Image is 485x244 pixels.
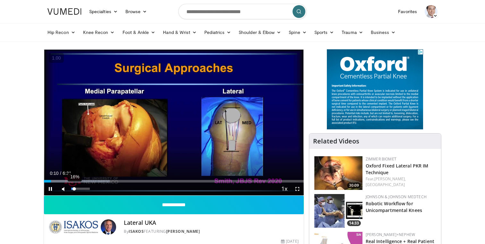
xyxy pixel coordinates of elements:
[200,26,235,39] a: Pediatrics
[347,220,361,226] span: 14:33
[166,229,200,234] a: [PERSON_NAME]
[44,183,57,195] button: Pause
[366,232,415,237] a: [PERSON_NAME]+Nephew
[119,26,159,39] a: Foot & Ankle
[425,5,438,18] img: Avatar
[79,26,119,39] a: Knee Recon
[394,5,421,18] a: Favorites
[314,156,362,190] img: 1139bc86-10bf-4018-b609-ddc03866ed6b.150x105_q85_crop-smart_upscale.jpg
[85,5,122,18] a: Specialties
[63,171,71,176] span: 6:31
[314,156,362,190] a: 30:09
[124,229,298,234] div: By FEATURING
[60,171,61,176] span: /
[311,26,338,39] a: Sports
[101,219,116,235] img: Avatar
[366,194,427,199] a: Johnson & Johnson MedTech
[366,176,406,187] a: [PERSON_NAME], [GEOGRAPHIC_DATA]
[124,219,298,226] h4: Lateral UKA
[44,180,304,183] div: Progress Bar
[367,26,400,39] a: Business
[47,8,81,15] img: VuMedi Logo
[57,183,70,195] button: Mute
[44,50,304,196] video-js: Video Player
[314,194,362,228] a: 14:33
[71,188,89,190] div: Volume Level
[278,183,291,195] button: Playback Rate
[285,26,310,39] a: Spine
[50,171,58,176] span: 0:10
[44,26,79,39] a: Hip Recon
[291,183,304,195] button: Fullscreen
[178,4,307,19] input: Search topics, interventions
[129,229,144,234] a: ISAKOS
[49,219,98,235] img: ISAKOS
[366,156,396,162] a: Zimmer Biomet
[366,176,436,188] div: Feat.
[122,5,151,18] a: Browse
[366,163,429,175] a: Oxford Fixed Lateral PKR IM Technique
[338,26,367,39] a: Trauma
[314,194,362,228] img: c6830cff-7f4a-4323-a779-485c40836a20.150x105_q85_crop-smart_upscale.jpg
[235,26,285,39] a: Shoulder & Elbow
[159,26,200,39] a: Hand & Wrist
[327,49,423,129] iframe: Advertisement
[313,137,359,145] h4: Related Videos
[366,200,422,213] a: Robotic Workflow for Unicompartmental Knees
[347,183,361,188] span: 30:09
